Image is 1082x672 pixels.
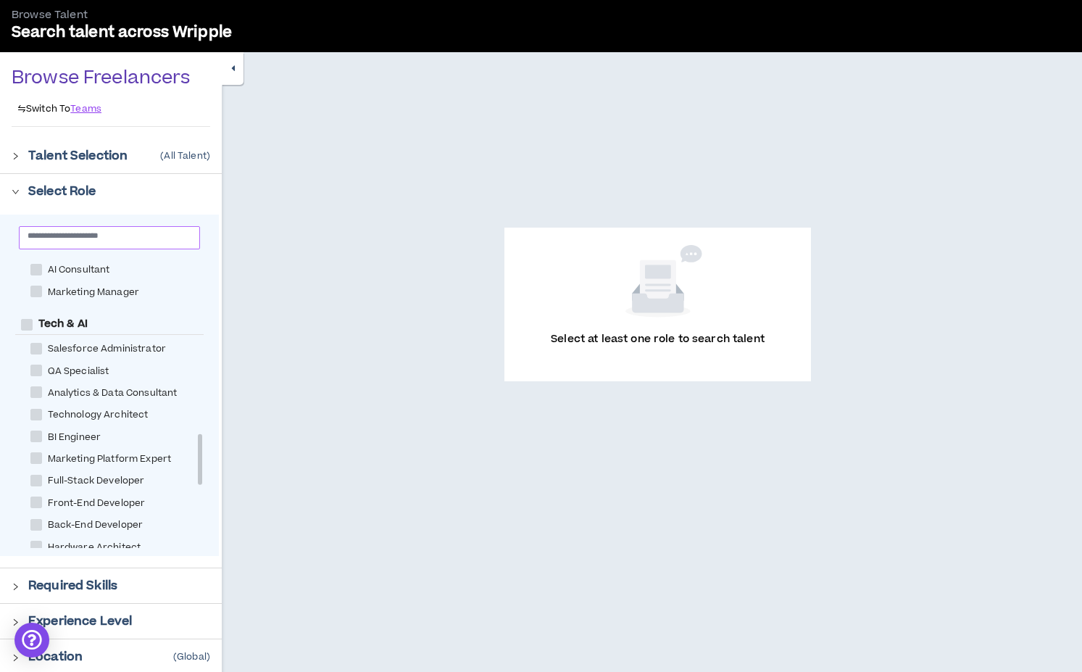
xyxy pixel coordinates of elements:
[42,474,151,488] span: Full-Stack Developer
[12,8,541,22] p: Browse Talent
[28,183,96,200] p: Select Role
[12,583,20,591] span: right
[42,497,151,510] span: Front-End Developer
[12,152,20,160] span: right
[12,654,20,662] span: right
[28,147,128,165] p: Talent Selection
[28,648,83,665] p: Location
[160,150,210,162] p: ( All Talent )
[14,623,49,658] div: Open Intercom Messenger
[12,67,191,90] p: Browse Freelancers
[42,431,107,444] span: BI Engineer
[42,286,145,299] span: Marketing Manager
[42,342,172,356] span: Salesforce Administrator
[42,452,178,466] span: Marketing Platform Expert
[33,317,93,331] span: Tech & AI
[42,541,147,555] span: Hardware Architect
[42,263,116,277] span: AI Consultant
[173,651,210,663] p: (Global)
[12,618,20,626] span: right
[42,365,115,378] span: QA Specialist
[12,22,541,43] p: Search talent across Wripple
[28,613,132,630] p: Experience Level
[12,188,20,196] span: right
[17,103,70,115] p: Switch To
[17,104,26,113] span: swap
[42,386,183,400] span: Analytics & Data Consultant
[551,332,765,364] p: Select at least one role to search talent
[70,103,101,115] a: Teams
[42,408,154,422] span: Technology Architect
[28,577,117,594] p: Required Skills
[42,518,149,532] span: Back-End Developer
